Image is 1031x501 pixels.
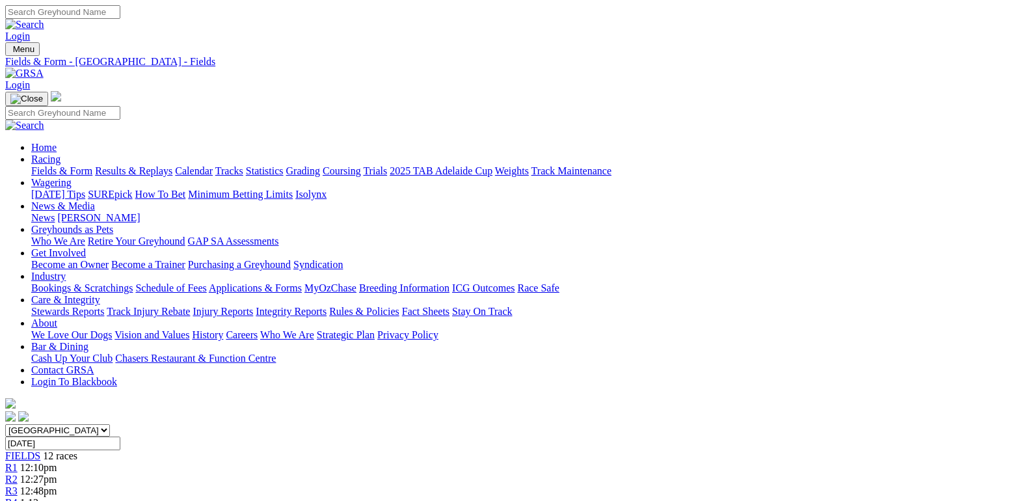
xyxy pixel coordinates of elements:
[5,411,16,422] img: facebook.svg
[295,189,327,200] a: Isolynx
[175,165,213,176] a: Calendar
[323,165,361,176] a: Coursing
[13,44,34,54] span: Menu
[5,437,120,450] input: Select date
[226,329,258,340] a: Careers
[43,450,77,461] span: 12 races
[51,91,61,102] img: logo-grsa-white.png
[10,94,43,104] img: Close
[31,294,100,305] a: Care & Integrity
[193,306,253,317] a: Injury Reports
[107,306,190,317] a: Track Injury Rebate
[192,329,223,340] a: History
[31,247,86,258] a: Get Involved
[5,106,120,120] input: Search
[246,165,284,176] a: Statistics
[517,282,559,293] a: Race Safe
[31,165,92,176] a: Fields & Form
[95,165,172,176] a: Results & Replays
[5,5,120,19] input: Search
[402,306,449,317] a: Fact Sheets
[5,19,44,31] img: Search
[5,31,30,42] a: Login
[31,282,133,293] a: Bookings & Scratchings
[31,318,57,329] a: About
[293,259,343,270] a: Syndication
[31,364,94,375] a: Contact GRSA
[115,353,276,364] a: Chasers Restaurant & Function Centre
[57,212,140,223] a: [PERSON_NAME]
[114,329,189,340] a: Vision and Values
[31,177,72,188] a: Wagering
[20,485,57,496] span: 12:48pm
[31,154,60,165] a: Racing
[5,92,48,106] button: Toggle navigation
[31,236,1026,247] div: Greyhounds as Pets
[31,224,113,235] a: Greyhounds as Pets
[20,462,57,473] span: 12:10pm
[286,165,320,176] a: Grading
[452,306,512,317] a: Stay On Track
[5,56,1026,68] a: Fields & Form - [GEOGRAPHIC_DATA] - Fields
[31,353,1026,364] div: Bar & Dining
[31,353,113,364] a: Cash Up Your Club
[135,282,206,293] a: Schedule of Fees
[260,329,314,340] a: Who We Are
[329,306,399,317] a: Rules & Policies
[31,259,109,270] a: Become an Owner
[18,411,29,422] img: twitter.svg
[31,306,1026,318] div: Care & Integrity
[5,462,18,473] a: R1
[31,282,1026,294] div: Industry
[363,165,387,176] a: Trials
[495,165,529,176] a: Weights
[188,189,293,200] a: Minimum Betting Limits
[31,212,1026,224] div: News & Media
[31,212,55,223] a: News
[304,282,356,293] a: MyOzChase
[256,306,327,317] a: Integrity Reports
[5,474,18,485] a: R2
[452,282,515,293] a: ICG Outcomes
[5,79,30,90] a: Login
[209,282,302,293] a: Applications & Forms
[31,189,1026,200] div: Wagering
[5,42,40,56] button: Toggle navigation
[31,376,117,387] a: Login To Blackbook
[31,189,85,200] a: [DATE] Tips
[31,165,1026,177] div: Racing
[31,200,95,211] a: News & Media
[215,165,243,176] a: Tracks
[531,165,611,176] a: Track Maintenance
[31,306,104,317] a: Stewards Reports
[390,165,492,176] a: 2025 TAB Adelaide Cup
[31,329,1026,341] div: About
[5,485,18,496] a: R3
[88,189,132,200] a: SUREpick
[31,236,85,247] a: Who We Are
[31,341,88,352] a: Bar & Dining
[5,398,16,409] img: logo-grsa-white.png
[31,259,1026,271] div: Get Involved
[5,450,40,461] a: FIELDS
[135,189,186,200] a: How To Bet
[20,474,57,485] span: 12:27pm
[111,259,185,270] a: Become a Trainer
[5,120,44,131] img: Search
[88,236,185,247] a: Retire Your Greyhound
[317,329,375,340] a: Strategic Plan
[31,142,57,153] a: Home
[188,236,279,247] a: GAP SA Assessments
[377,329,438,340] a: Privacy Policy
[5,68,44,79] img: GRSA
[31,329,112,340] a: We Love Our Dogs
[188,259,291,270] a: Purchasing a Greyhound
[359,282,449,293] a: Breeding Information
[31,271,66,282] a: Industry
